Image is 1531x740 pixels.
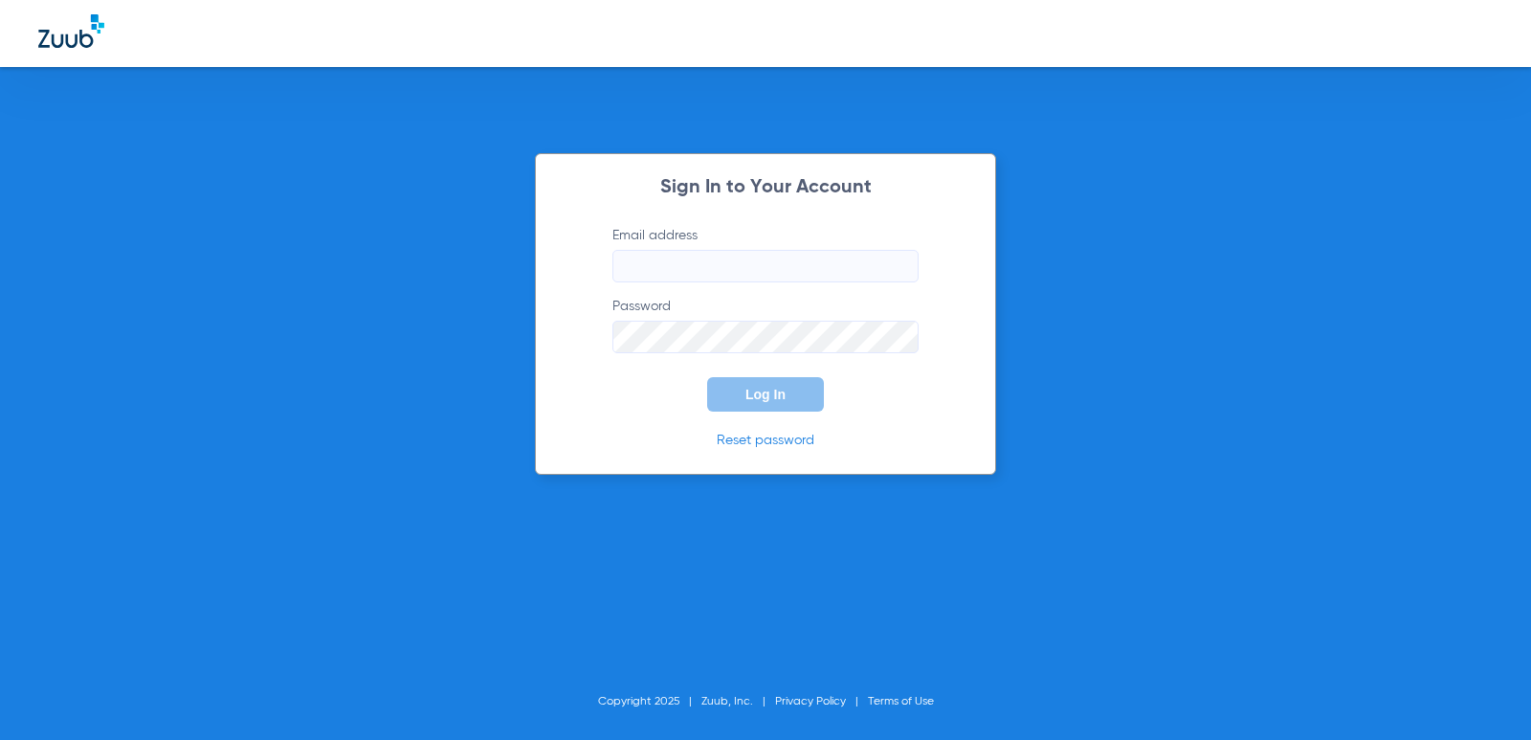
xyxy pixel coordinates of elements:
[38,14,104,48] img: Zuub Logo
[612,297,919,353] label: Password
[717,434,814,447] a: Reset password
[598,692,701,711] li: Copyright 2025
[775,696,846,707] a: Privacy Policy
[707,377,824,412] button: Log In
[868,696,934,707] a: Terms of Use
[612,226,919,282] label: Email address
[612,250,919,282] input: Email address
[612,321,919,353] input: Password
[584,178,947,197] h2: Sign In to Your Account
[701,692,775,711] li: Zuub, Inc.
[745,387,786,402] span: Log In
